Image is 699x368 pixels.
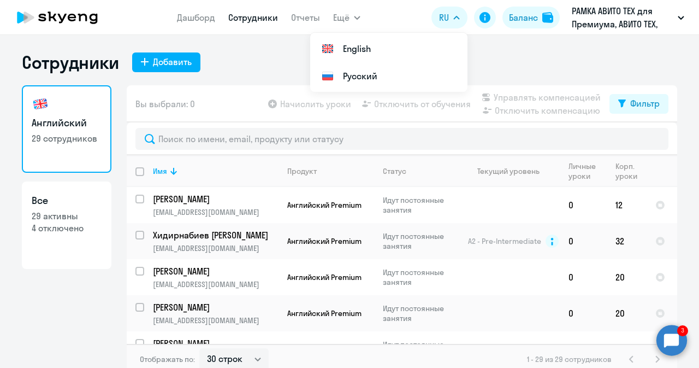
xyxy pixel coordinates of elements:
[468,236,541,246] span: A2 - Pre-Intermediate
[560,223,607,259] td: 0
[153,207,278,217] p: [EMAIL_ADDRESS][DOMAIN_NAME]
[383,267,458,287] p: Идут постоянные занятия
[32,116,102,130] h3: Английский
[32,95,49,113] img: english
[566,4,690,31] button: РАМКА АВИТО ТЕХ для Премиума, АВИТО ТЕХ, ООО
[607,223,647,259] td: 32
[383,195,458,215] p: Идут постоянные занятия
[22,85,111,173] a: Английский29 сотрудников
[321,69,334,83] img: Русский
[560,295,607,331] td: 0
[153,243,278,253] p: [EMAIL_ADDRESS][DOMAIN_NAME]
[135,97,195,110] span: Вы выбрали: 0
[287,308,362,318] span: Английский Premium
[607,259,647,295] td: 20
[32,132,102,144] p: 29 сотрудников
[132,52,200,72] button: Добавить
[153,166,167,176] div: Имя
[153,301,278,313] a: [PERSON_NAME]
[287,236,362,246] span: Английский Premium
[228,12,278,23] a: Сотрудники
[153,265,278,277] a: [PERSON_NAME]
[287,166,374,176] div: Продукт
[502,7,560,28] button: Балансbalance
[153,229,276,241] p: Хидирнабиев [PERSON_NAME]
[607,331,647,367] td: 19
[153,337,278,349] a: [PERSON_NAME]
[609,94,668,114] button: Фильтр
[135,128,668,150] input: Поиск по имени, email, продукту или статусу
[153,265,276,277] p: [PERSON_NAME]
[560,259,607,295] td: 0
[607,187,647,223] td: 12
[140,354,195,364] span: Отображать по:
[383,340,458,359] p: Идут постоянные занятия
[383,166,406,176] div: Статус
[153,55,192,68] div: Добавить
[291,12,320,23] a: Отчеты
[383,166,458,176] div: Статус
[22,51,119,73] h1: Сотрудники
[560,331,607,367] td: 0
[477,166,540,176] div: Текущий уровень
[32,210,102,222] p: 29 активны
[32,222,102,234] p: 4 отключено
[22,182,111,269] a: Все29 активны4 отключено
[153,301,276,313] p: [PERSON_NAME]
[333,7,360,28] button: Ещё
[560,187,607,223] td: 0
[607,295,647,331] td: 20
[615,161,646,181] div: Корп. уроки
[509,11,538,24] div: Баланс
[321,42,334,55] img: English
[153,316,278,325] p: [EMAIL_ADDRESS][DOMAIN_NAME]
[153,166,278,176] div: Имя
[467,166,559,176] div: Текущий уровень
[287,272,362,282] span: Английский Premium
[153,193,276,205] p: [PERSON_NAME]
[568,161,606,181] div: Личные уроки
[153,229,278,241] a: Хидирнабиев [PERSON_NAME]
[542,12,553,23] img: balance
[310,33,467,92] ul: Ещё
[153,193,278,205] a: [PERSON_NAME]
[287,200,362,210] span: Английский Premium
[527,354,612,364] span: 1 - 29 из 29 сотрудников
[439,11,449,24] span: RU
[333,11,349,24] span: Ещё
[287,166,317,176] div: Продукт
[572,4,673,31] p: РАМКА АВИТО ТЕХ для Премиума, АВИТО ТЕХ, ООО
[32,194,102,208] h3: Все
[153,279,278,289] p: [EMAIL_ADDRESS][DOMAIN_NAME]
[383,303,458,323] p: Идут постоянные занятия
[630,97,660,110] div: Фильтр
[177,12,215,23] a: Дашборд
[153,337,276,349] p: [PERSON_NAME]
[615,161,639,181] div: Корп. уроки
[383,231,458,251] p: Идут постоянные занятия
[431,7,467,28] button: RU
[568,161,599,181] div: Личные уроки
